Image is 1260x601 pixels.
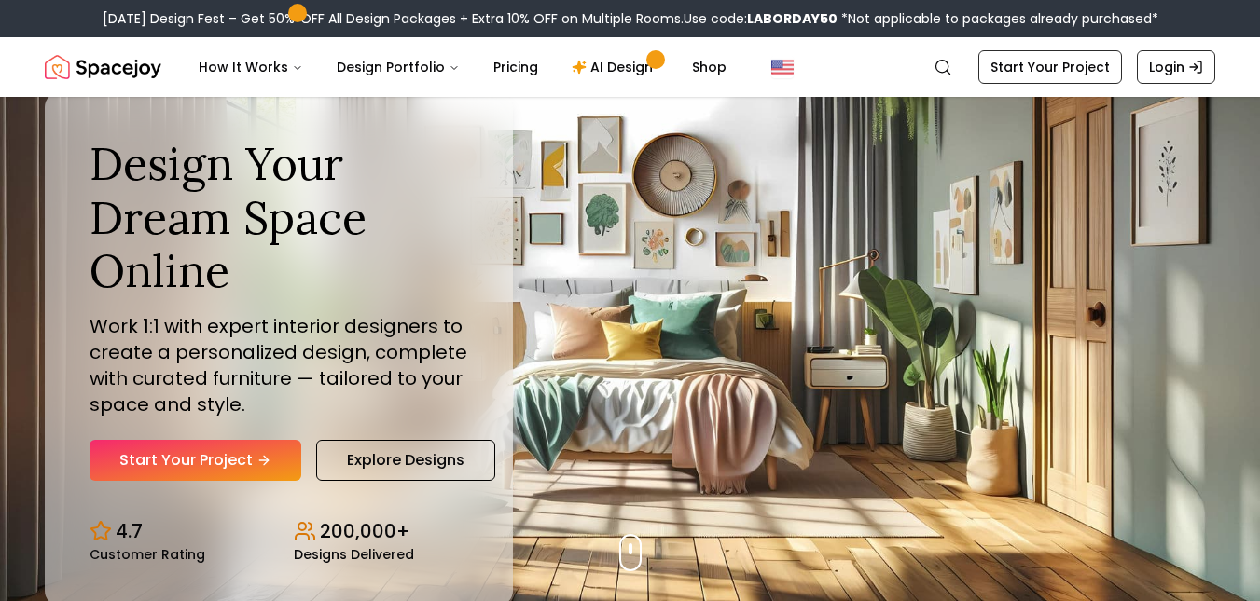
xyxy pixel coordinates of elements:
small: Designs Delivered [294,548,414,561]
a: Start Your Project [90,440,301,481]
a: Spacejoy [45,48,161,86]
nav: Main [184,48,741,86]
div: [DATE] Design Fest – Get 50% OFF All Design Packages + Extra 10% OFF on Multiple Rooms. [103,9,1158,28]
button: How It Works [184,48,318,86]
img: United States [771,56,794,78]
nav: Global [45,37,1215,97]
p: 200,000+ [320,518,409,544]
a: Explore Designs [316,440,495,481]
img: Spacejoy Logo [45,48,161,86]
span: Use code: [684,9,838,28]
h1: Design Your Dream Space Online [90,137,468,298]
span: *Not applicable to packages already purchased* [838,9,1158,28]
a: AI Design [557,48,673,86]
a: Login [1137,50,1215,84]
p: 4.7 [116,518,143,544]
p: Work 1:1 with expert interior designers to create a personalized design, complete with curated fu... [90,313,468,417]
button: Design Portfolio [322,48,475,86]
b: LABORDAY50 [747,9,838,28]
small: Customer Rating [90,548,205,561]
a: Pricing [478,48,553,86]
div: Design stats [90,503,468,561]
a: Start Your Project [978,50,1122,84]
a: Shop [677,48,741,86]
